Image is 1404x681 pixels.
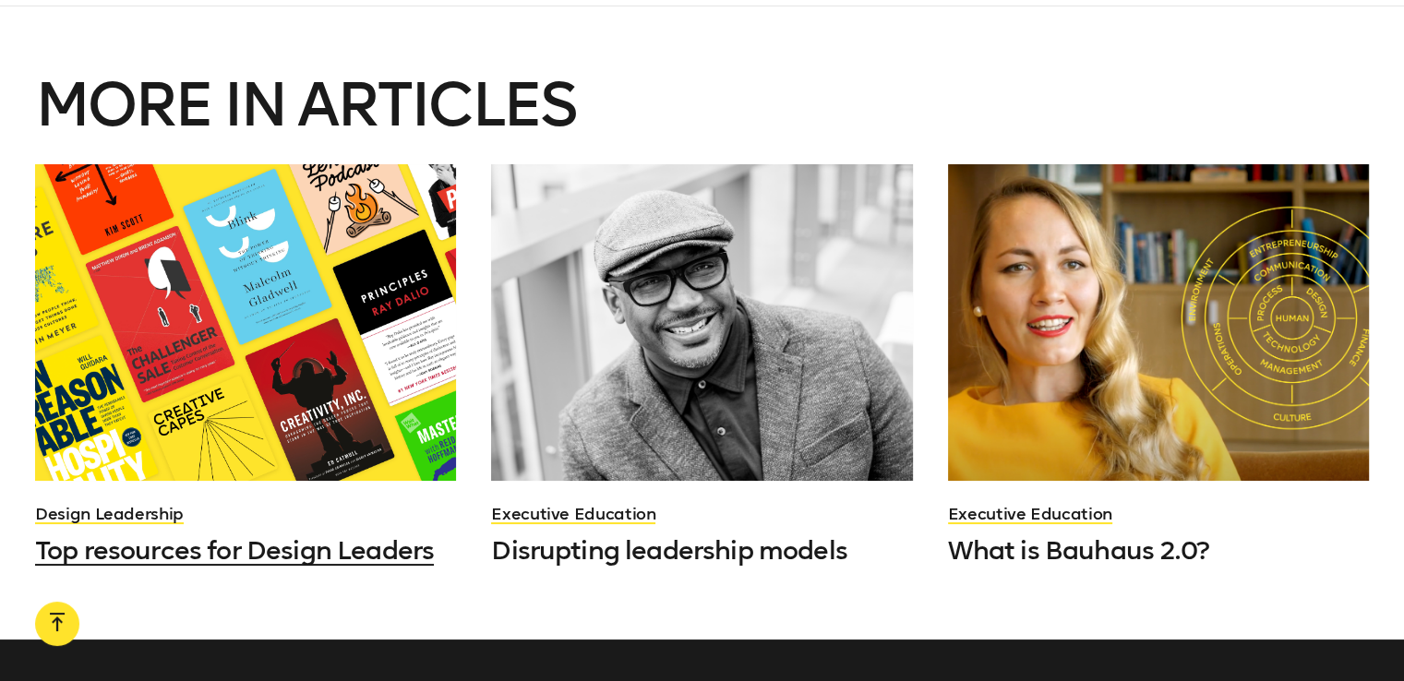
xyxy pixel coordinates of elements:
a: Top resources for Design Leaders [35,536,456,566]
a: Executive Education [491,504,655,524]
span: Top resources for Design Leaders [35,535,434,566]
span: What is Bauhaus 2.0? [948,535,1208,566]
span: Disrupting leadership models [491,535,846,566]
a: Disrupting leadership models [491,536,912,566]
a: What is Bauhaus 2.0? [948,536,1369,566]
a: Design Leadership [35,504,184,524]
a: Executive Education [948,504,1112,524]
